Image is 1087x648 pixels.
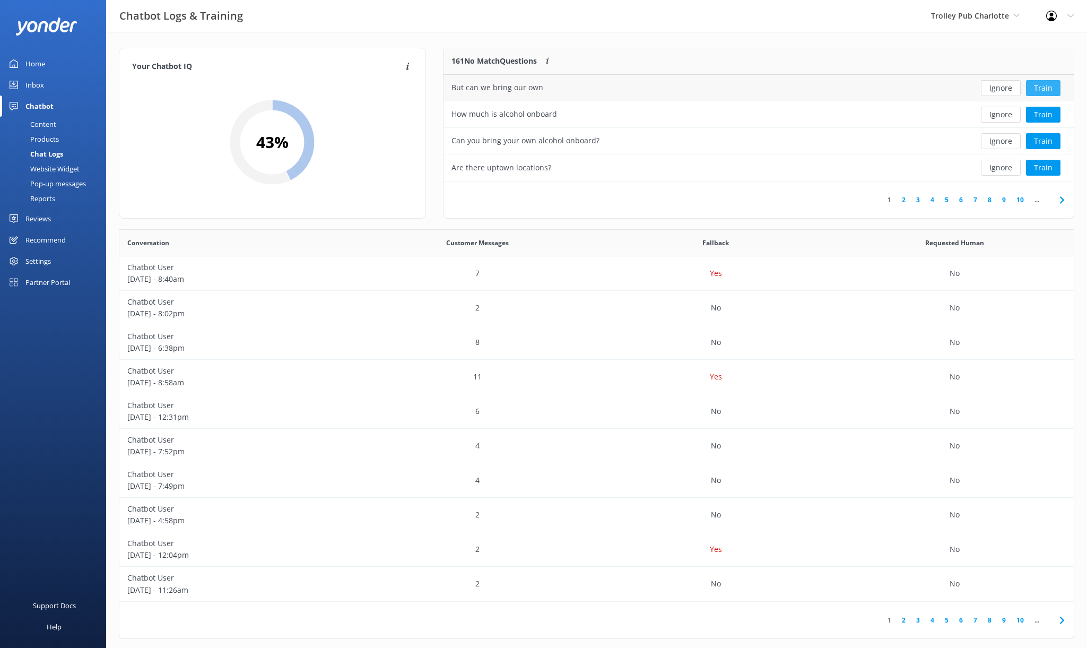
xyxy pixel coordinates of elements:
span: ... [1029,195,1045,205]
div: How much is alcohol onboard [451,108,557,120]
p: 2 [475,509,480,521]
a: 6 [954,195,968,205]
div: Content [6,117,56,132]
a: 8 [982,615,997,625]
a: 4 [925,615,940,625]
p: [DATE] - 12:31pm [127,411,350,423]
p: Yes [710,371,722,383]
p: Chatbot User [127,365,350,377]
a: 3 [911,195,925,205]
div: Recommend [25,229,66,250]
a: 7 [968,615,982,625]
h3: Chatbot Logs & Training [119,7,243,24]
div: Can you bring your own alcohol onboard? [451,135,599,146]
a: Products [6,132,106,146]
div: Chatbot [25,96,54,117]
p: Chatbot User [127,400,350,411]
p: No [950,371,960,383]
div: Support Docs [33,595,76,616]
button: Train [1026,160,1060,176]
a: Chat Logs [6,146,106,161]
p: Chatbot User [127,469,350,480]
a: Content [6,117,106,132]
p: Chatbot User [127,262,350,273]
div: Reviews [25,208,51,229]
p: [DATE] - 7:49pm [127,480,350,492]
div: Pop-up messages [6,176,86,191]
div: row [119,498,1074,532]
button: Ignore [981,160,1021,176]
a: 9 [997,615,1011,625]
button: Train [1026,133,1060,149]
a: 10 [1011,195,1029,205]
p: [DATE] - 11:26am [127,584,350,596]
p: Yes [710,543,722,555]
a: Website Widget [6,161,106,176]
span: ... [1029,615,1045,625]
p: No [711,405,721,417]
p: No [950,336,960,348]
div: But can we bring our own [451,82,543,93]
p: Chatbot User [127,572,350,584]
button: Train [1026,80,1060,96]
div: row [119,256,1074,291]
div: row [119,291,1074,325]
span: Fallback [702,238,729,248]
span: Trolley Pub Charlotte [931,11,1009,21]
p: No [950,405,960,417]
p: Chatbot User [127,331,350,342]
p: [DATE] - 8:58am [127,377,350,388]
p: [DATE] - 4:58pm [127,515,350,526]
div: Settings [25,250,51,272]
p: No [950,509,960,521]
a: 2 [897,195,911,205]
div: grid [119,256,1074,601]
p: [DATE] - 7:52pm [127,446,350,457]
div: row [444,154,1074,181]
p: [DATE] - 8:40am [127,273,350,285]
a: 4 [925,195,940,205]
a: 9 [997,195,1011,205]
a: Reports [6,191,106,206]
div: Products [6,132,59,146]
p: 2 [475,543,480,555]
div: Help [47,616,62,637]
p: 4 [475,474,480,486]
div: row [119,360,1074,394]
p: 11 [473,371,482,383]
div: row [119,325,1074,360]
div: row [119,429,1074,463]
p: Chatbot User [127,296,350,308]
p: [DATE] - 8:02pm [127,308,350,319]
h4: Your Chatbot IQ [132,61,403,73]
p: 7 [475,267,480,279]
div: grid [444,75,1074,181]
button: Train [1026,107,1060,123]
p: 2 [475,302,480,314]
p: No [950,440,960,452]
div: Chat Logs [6,146,63,161]
div: Home [25,53,45,74]
p: 4 [475,440,480,452]
p: 161 No Match Questions [451,55,537,67]
p: 2 [475,578,480,590]
div: row [444,101,1074,128]
p: No [950,474,960,486]
button: Ignore [981,80,1021,96]
p: [DATE] - 12:04pm [127,549,350,561]
h2: 43 % [256,129,289,155]
a: 8 [982,195,997,205]
p: No [711,509,721,521]
div: row [119,463,1074,498]
p: No [950,302,960,314]
p: No [711,336,721,348]
a: 2 [897,615,911,625]
a: 10 [1011,615,1029,625]
a: 1 [882,615,897,625]
a: 6 [954,615,968,625]
div: row [119,567,1074,601]
button: Ignore [981,133,1021,149]
p: Yes [710,267,722,279]
p: No [711,440,721,452]
span: Conversation [127,238,169,248]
